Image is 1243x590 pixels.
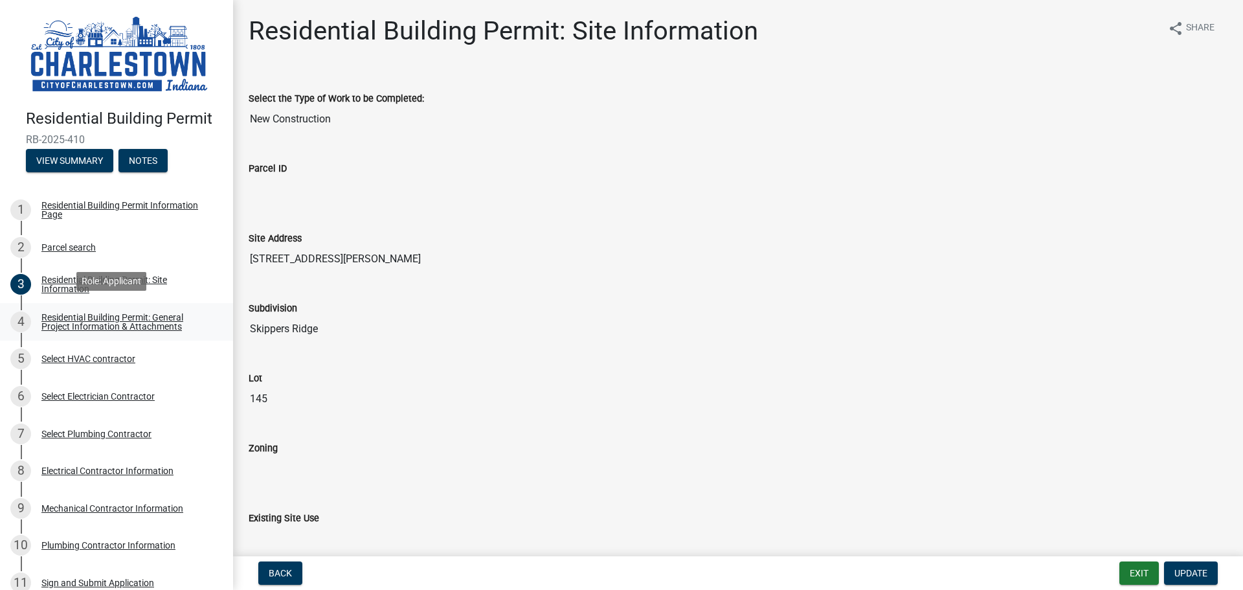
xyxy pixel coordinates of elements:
[249,165,287,174] label: Parcel ID
[118,156,168,166] wm-modal-confirm: Notes
[41,354,135,363] div: Select HVAC contractor
[10,274,31,295] div: 3
[41,578,154,587] div: Sign and Submit Application
[26,109,223,128] h4: Residential Building Permit
[26,133,207,146] span: RB-2025-410
[26,14,212,96] img: City of Charlestown, Indiana
[1164,562,1218,585] button: Update
[249,16,758,47] h1: Residential Building Permit: Site Information
[10,348,31,369] div: 5
[10,312,31,332] div: 4
[41,275,212,293] div: Residential Building Permit: Site Information
[269,568,292,578] span: Back
[10,498,31,519] div: 9
[1186,21,1215,36] span: Share
[41,504,183,513] div: Mechanical Contractor Information
[10,424,31,444] div: 7
[249,514,319,523] label: Existing Site Use
[249,304,297,313] label: Subdivision
[1168,21,1183,36] i: share
[26,156,113,166] wm-modal-confirm: Summary
[118,149,168,172] button: Notes
[10,535,31,556] div: 10
[41,429,151,438] div: Select Plumbing Contractor
[249,444,278,453] label: Zoning
[41,201,212,219] div: Residential Building Permit Information Page
[10,460,31,481] div: 8
[41,243,96,252] div: Parcel search
[41,541,175,550] div: Plumbing Contractor Information
[76,272,146,291] div: Role: Applicant
[1158,16,1225,41] button: shareShare
[41,392,155,401] div: Select Electrician Contractor
[258,562,302,585] button: Back
[1174,568,1207,578] span: Update
[10,237,31,258] div: 2
[41,313,212,331] div: Residential Building Permit: General Project Information & Attachments
[249,234,302,244] label: Site Address
[10,199,31,220] div: 1
[41,466,174,475] div: Electrical Contractor Information
[10,386,31,407] div: 6
[26,149,113,172] button: View Summary
[1119,562,1159,585] button: Exit
[249,95,424,104] label: Select the Type of Work to be Completed:
[249,374,262,383] label: Lot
